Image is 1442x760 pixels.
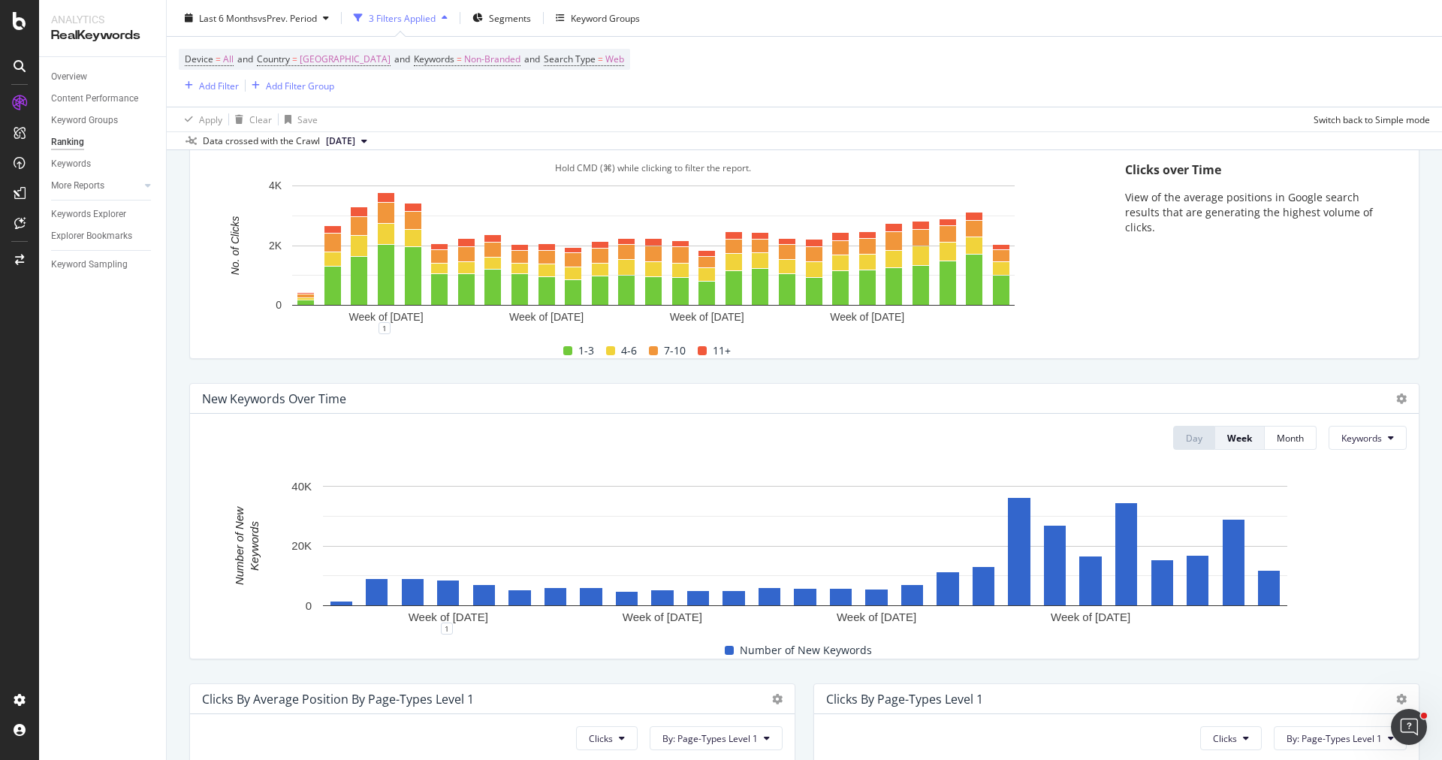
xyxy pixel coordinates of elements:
a: Content Performance [51,91,155,107]
div: More Reports [51,178,104,194]
div: Explorer Bookmarks [51,228,132,244]
span: Number of New Keywords [740,641,872,659]
div: Analytics [51,12,154,27]
div: Clicks By Average Position by Page-Types Level 1 [202,692,474,707]
span: and [237,53,253,65]
button: Segments [466,6,537,30]
div: Ranking [51,134,84,150]
span: and [394,53,410,65]
button: By: Page-Types Level 1 [1274,726,1407,750]
button: Clicks [1200,726,1262,750]
text: Week of [DATE] [1051,611,1130,624]
a: Keywords Explorer [51,207,155,222]
div: Add Filter [199,79,239,92]
span: = [598,53,603,65]
button: Day [1173,426,1215,450]
text: No. of Clicks [229,216,241,276]
div: Keyword Groups [571,11,640,24]
div: Add Filter Group [266,79,334,92]
button: Switch back to Simple mode [1308,107,1430,131]
a: More Reports [51,178,140,194]
text: 4K [269,180,282,192]
div: Keyword Groups [51,113,118,128]
button: Keywords [1329,426,1407,450]
a: Keywords [51,156,155,172]
svg: A chart. [202,178,1105,328]
text: 20K [291,540,312,553]
span: 11+ [713,342,731,360]
div: New Keywords Over Time [202,391,346,406]
p: View of the average positions in Google search results that are generating the highest volume of ... [1125,190,1392,235]
div: Month [1277,432,1304,445]
span: 4-6 [621,342,637,360]
span: Segments [489,11,531,24]
span: Country [257,53,290,65]
text: Week of [DATE] [349,311,424,323]
button: Month [1265,426,1317,450]
button: [DATE] [320,132,373,150]
div: Clear [249,113,272,125]
span: All [223,49,234,70]
button: Keyword Groups [550,6,646,30]
a: Overview [51,69,155,85]
span: By: Page-Types Level 1 [662,732,758,745]
text: Week of [DATE] [509,311,584,323]
span: 2025 Aug. 15th [326,134,355,148]
text: 0 [276,300,282,312]
div: Content Performance [51,91,138,107]
a: Keyword Sampling [51,257,155,273]
div: Clicks over Time [1125,161,1392,179]
div: Hold CMD (⌘) while clicking to filter the report. [202,161,1104,174]
div: 1 [441,623,453,635]
span: [GEOGRAPHIC_DATA] [300,49,391,70]
button: Apply [179,107,222,131]
text: 2K [269,240,282,252]
div: Switch back to Simple mode [1314,113,1430,125]
span: = [457,53,462,65]
button: Save [279,107,318,131]
div: A chart. [202,478,1407,629]
a: Explorer Bookmarks [51,228,155,244]
button: Last 6 MonthsvsPrev. Period [179,6,335,30]
div: Data crossed with the Crawl [203,134,320,148]
div: Apply [199,113,222,125]
span: Device [185,53,213,65]
span: = [216,53,221,65]
a: Ranking [51,134,155,150]
button: Add Filter Group [246,77,334,95]
span: Search Type [544,53,596,65]
text: Week of [DATE] [409,611,488,624]
button: Clear [229,107,272,131]
div: RealKeywords [51,27,154,44]
div: Clicks by Page-Types Level 1 [826,692,983,707]
text: 40K [291,480,312,493]
span: and [524,53,540,65]
button: Week [1215,426,1265,450]
div: 1 [379,322,391,334]
span: Keywords [1341,432,1382,445]
span: Web [605,49,624,70]
button: Add Filter [179,77,239,95]
div: Keywords Explorer [51,207,126,222]
span: 1-3 [578,342,594,360]
div: 3 Filters Applied [369,11,436,24]
text: Week of [DATE] [623,611,702,624]
text: Week of [DATE] [830,311,904,323]
div: Overview [51,69,87,85]
div: Day [1186,432,1202,445]
span: Last 6 Months [199,11,258,24]
button: 3 Filters Applied [348,6,454,30]
div: Save [297,113,318,125]
span: Clicks [1213,732,1237,745]
div: Week [1227,432,1252,445]
button: By: Page-Types Level 1 [650,726,783,750]
div: Keyword Sampling [51,257,128,273]
span: = [292,53,297,65]
span: 7-10 [664,342,686,360]
text: Number of New [233,506,246,585]
text: Week of [DATE] [670,311,744,323]
span: Clicks [589,732,613,745]
div: Keywords [51,156,91,172]
iframe: Intercom live chat [1391,709,1427,745]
